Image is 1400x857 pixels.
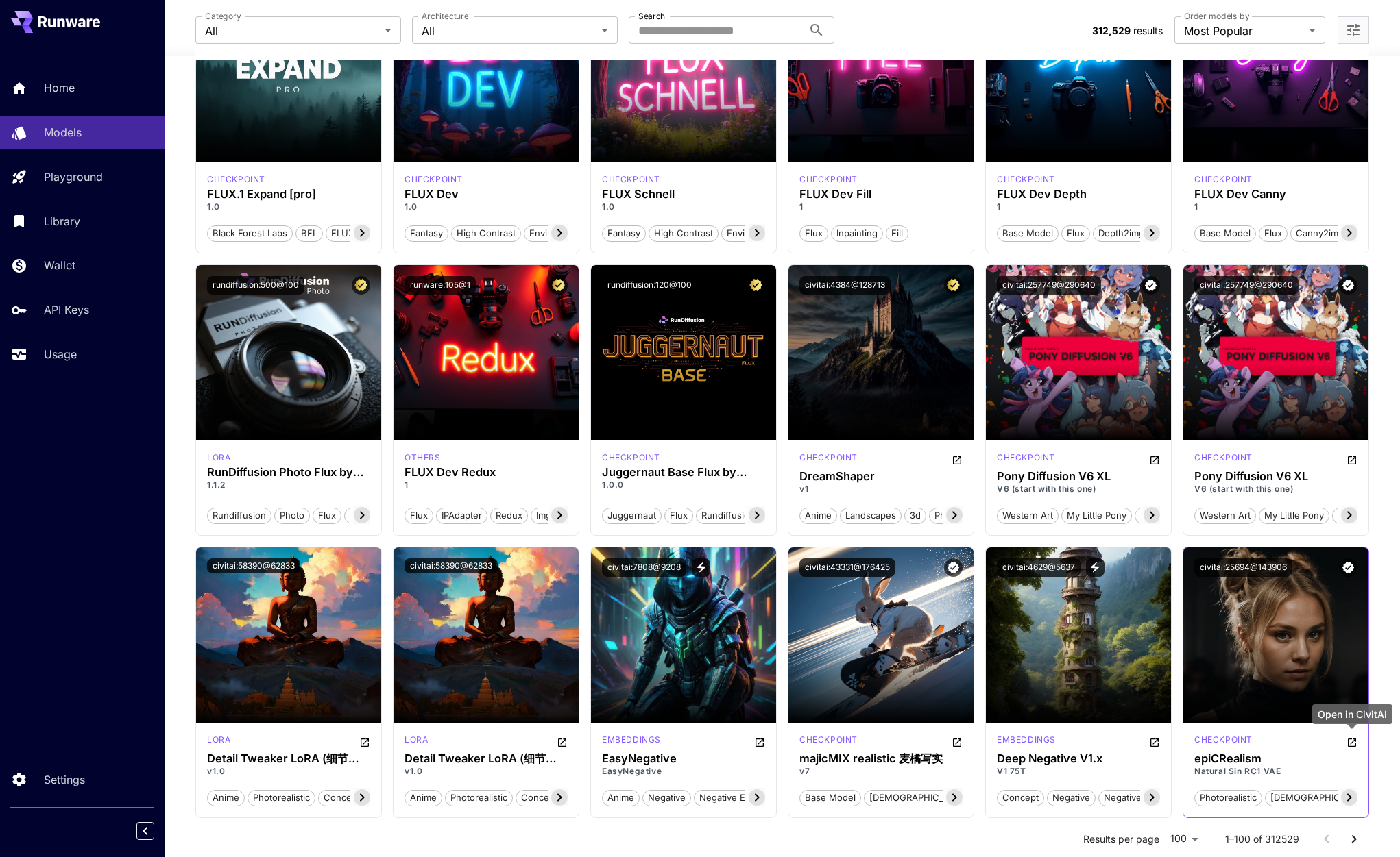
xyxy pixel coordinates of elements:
[998,509,1058,523] span: western art
[997,201,1160,213] p: 1
[754,734,765,750] button: Open in CivitAI
[531,509,577,523] span: img2img
[1194,788,1262,806] button: photorealistic
[799,788,861,806] button: base model
[799,765,963,778] p: v7
[1194,558,1292,577] button: civitai:25694@143906
[602,451,660,464] p: checkpoint
[516,791,562,805] span: concept
[865,791,974,805] span: [DEMOGRAPHIC_DATA]
[694,788,793,806] button: negative embedding
[799,276,891,295] button: civitai:4384@128713
[1194,734,1253,750] div: SD 1.5
[207,173,265,186] p: checkpoint
[1062,509,1131,523] span: my little pony
[207,752,370,765] h3: Detail Tweaker LoRA (细节调整LoRA)
[602,466,765,479] div: Juggernaut Base Flux by RunDiffusion
[405,752,568,765] h3: Detail Tweaker LoRA (细节调整LoRA)
[405,558,498,573] button: civitai:58390@62833
[1194,483,1357,495] p: V6 (start with this one)
[1094,227,1149,240] span: depth2img
[452,227,520,240] span: High Contrast
[207,276,304,295] button: rundiffusion:500@100
[997,451,1055,468] div: Pony
[799,470,963,483] div: DreamShaper
[44,301,89,318] p: API Keys
[207,558,300,573] button: civitai:58390@62833
[1093,224,1150,242] button: depth2img
[722,227,785,240] span: Environment
[1142,276,1160,295] button: Verified working
[799,224,828,242] button: Flux
[524,227,588,240] span: Environment
[207,451,230,464] p: lora
[1194,765,1357,778] p: Natural Sin RC1 VAE
[602,188,765,201] div: FLUX Schnell
[997,224,1059,242] button: Base model
[248,788,315,806] button: photorealistic
[799,451,858,468] div: SD 1.5
[1347,734,1357,750] button: Open in CivitAI
[1259,506,1329,524] button: my little pony
[207,734,230,750] div: SD 1.5
[799,752,963,765] h3: majicMIX realistic 麦橘写实
[997,734,1056,746] p: embeddings
[602,734,661,746] p: embeddings
[799,558,895,577] button: civitai:43331@176425
[1340,825,1368,853] button: Go to next page
[695,791,793,805] span: negative embedding
[997,765,1160,778] p: V1 75T
[1149,451,1160,468] button: Open in CivitAI
[549,276,568,295] button: Certified Model – Vetted for best performance and includes a commercial license.
[557,734,568,750] button: Open in CivitAI
[1083,832,1159,846] p: Results per page
[602,765,765,778] p: EasyNegative
[207,224,293,242] button: Black Forest Labs
[998,791,1043,805] span: concept
[665,509,692,523] span: flux
[1061,224,1090,242] button: Flux
[1194,752,1357,765] h3: epiCRealism
[405,173,463,186] p: checkpoint
[864,788,974,806] button: [DEMOGRAPHIC_DATA]
[436,506,487,524] button: IPAdapter
[602,479,765,491] p: 1.0.0
[207,188,370,201] h3: FLUX.1 Expand [pro]
[997,188,1160,201] h3: FLUX Dev Depth
[44,169,103,185] p: Playground
[1048,791,1095,805] span: negative
[1332,506,1394,524] button: base model
[405,466,568,479] div: FLUX Dev Redux
[602,173,660,186] div: FLUX.1 S
[1265,788,1375,806] button: [DEMOGRAPHIC_DATA]
[1345,22,1362,39] button: Open more filters
[44,257,75,273] p: Wallet
[1133,25,1163,36] span: results
[44,79,75,96] p: Home
[44,771,85,788] p: Settings
[1195,791,1262,805] span: photorealistic
[405,224,448,242] button: Fantasy
[1259,224,1288,242] button: Flux
[997,752,1160,765] div: Deep Negative V1.x
[1194,188,1357,201] h3: FLUX Dev Canny
[405,227,448,240] span: Fantasy
[696,506,760,524] button: rundiffusion
[692,558,710,577] button: View trigger words
[405,479,568,491] p: 1
[841,509,901,523] span: landscapes
[799,173,858,186] p: checkpoint
[799,734,858,750] div: SD 1.5
[799,201,963,213] p: 1
[405,791,442,805] span: anime
[1194,173,1253,186] p: checkpoint
[405,276,476,295] button: runware:105@1
[44,124,82,140] p: Models
[207,466,370,479] h3: RunDiffusion Photo Flux by RunDiffusion
[207,506,271,524] button: rundiffusion
[832,227,882,240] span: Inpainting
[136,822,154,840] button: Collapse sidebar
